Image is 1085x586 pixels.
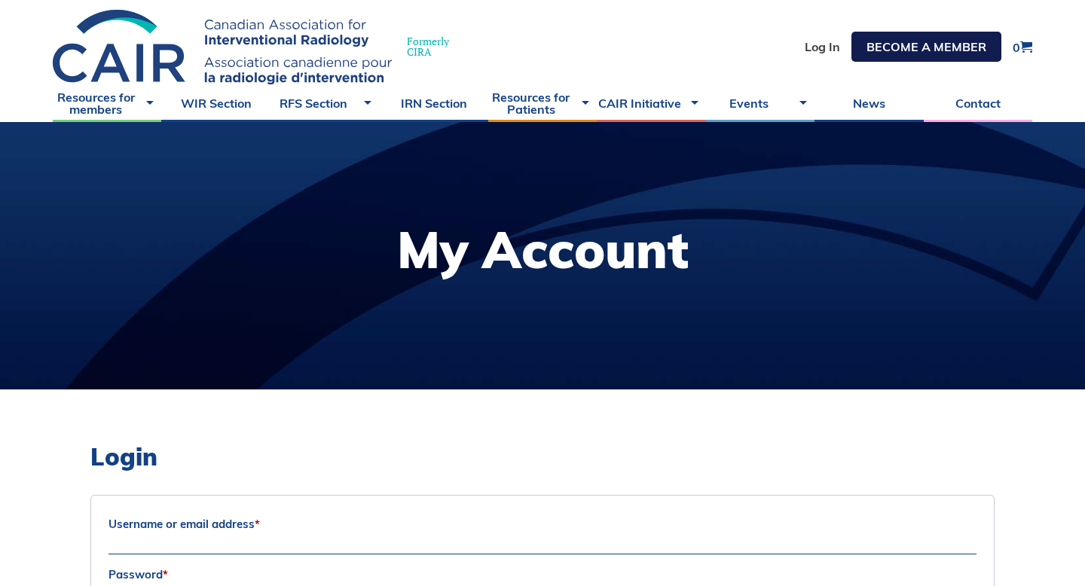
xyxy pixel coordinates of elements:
[851,32,1001,62] a: Become a member
[108,513,976,536] label: Username or email address
[924,84,1032,122] a: Contact
[161,84,270,122] a: WIR Section
[407,36,449,57] span: Formerly CIRA
[597,84,705,122] a: CAIR Initiative
[90,442,995,471] h2: Login
[270,84,379,122] a: RFS Section
[379,84,487,122] a: IRN Section
[805,41,840,53] a: Log In
[53,10,464,84] a: FormerlyCIRA
[53,84,161,122] a: Resources for members
[397,224,689,275] h1: My Account
[1013,41,1032,53] a: 0
[488,84,597,122] a: Resources for Patients
[706,84,815,122] a: Events
[108,563,976,586] label: Password
[815,84,923,122] a: News
[53,10,392,84] img: CIRA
